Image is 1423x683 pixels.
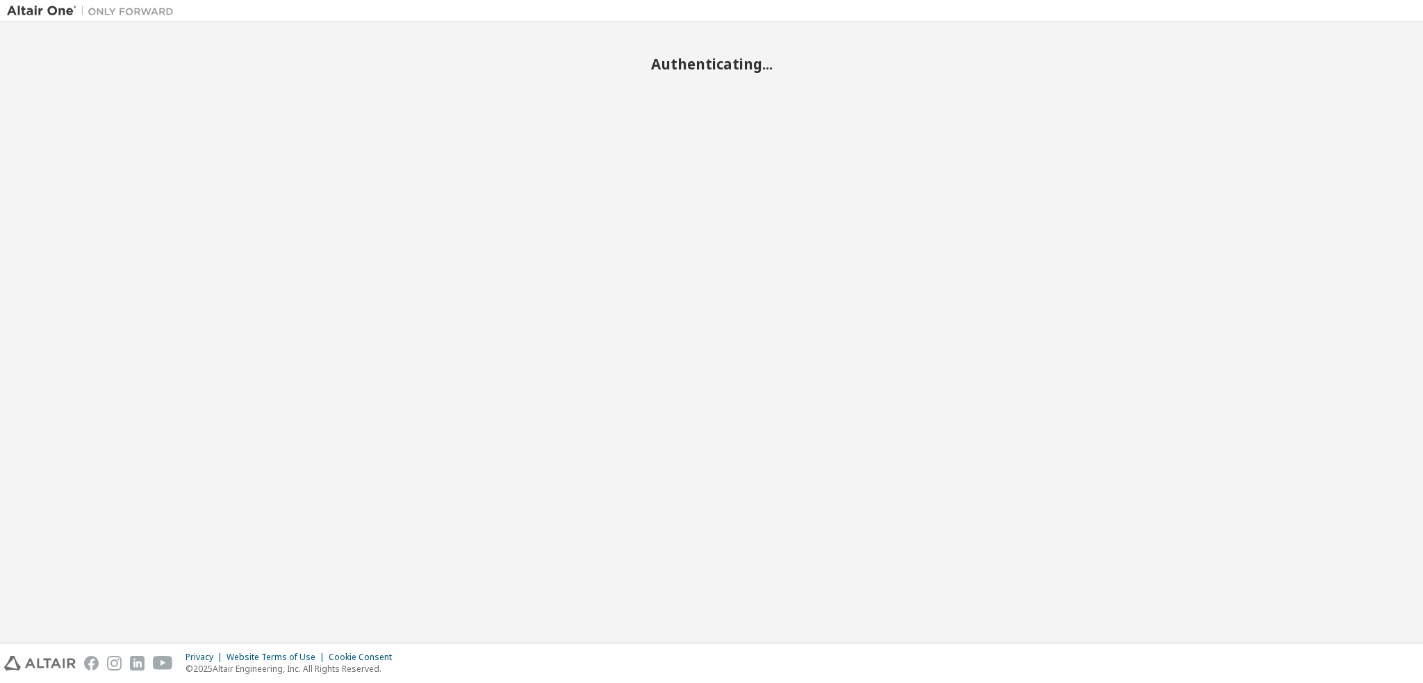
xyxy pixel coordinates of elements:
img: linkedin.svg [130,656,145,670]
p: © 2025 Altair Engineering, Inc. All Rights Reserved. [186,663,400,675]
h2: Authenticating... [7,55,1416,73]
img: Altair One [7,4,181,18]
img: facebook.svg [84,656,99,670]
img: youtube.svg [153,656,173,670]
img: instagram.svg [107,656,122,670]
div: Website Terms of Use [227,652,329,663]
div: Cookie Consent [329,652,400,663]
img: altair_logo.svg [4,656,76,670]
div: Privacy [186,652,227,663]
